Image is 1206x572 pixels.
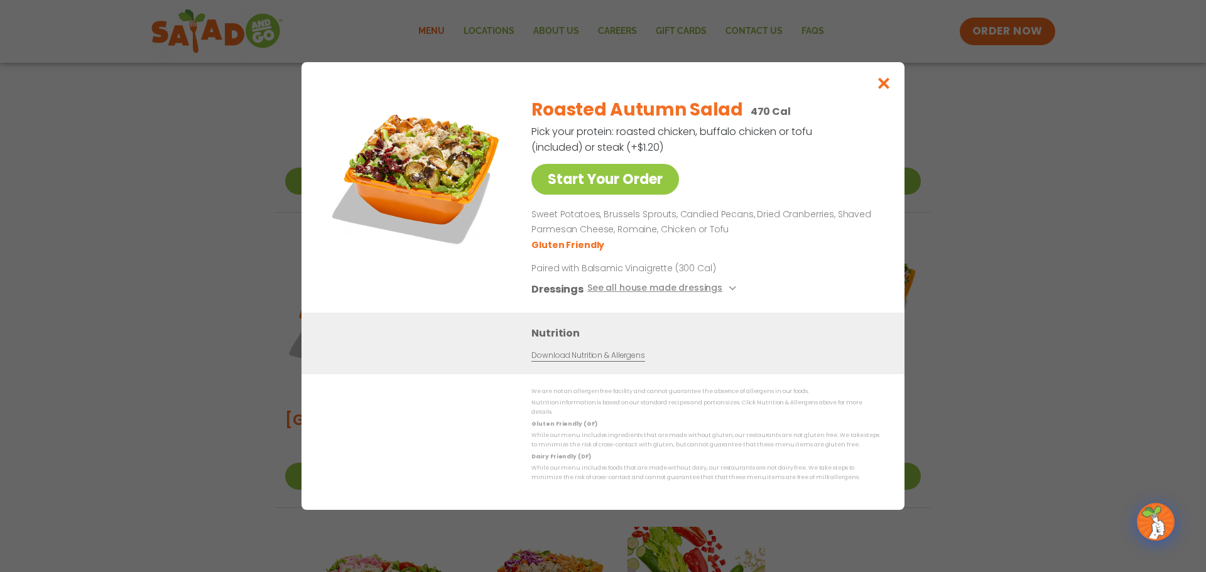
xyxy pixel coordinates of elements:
[531,262,764,275] p: Paired with Balsamic Vinaigrette (300 Cal)
[531,124,814,155] p: Pick your protein: roasted chicken, buffalo chicken or tofu (included) or steak (+$1.20)
[751,104,791,119] p: 470 Cal
[587,281,740,297] button: See all house made dressings
[531,453,590,460] strong: Dairy Friendly (DF)
[531,387,879,396] p: We are not an allergen free facility and cannot guarantee the absence of allergens in our foods.
[531,239,606,252] li: Gluten Friendly
[330,87,506,263] img: Featured product photo for Roasted Autumn Salad
[531,164,679,195] a: Start Your Order
[531,420,597,428] strong: Gluten Friendly (GF)
[531,350,644,362] a: Download Nutrition & Allergens
[531,325,886,341] h3: Nutrition
[864,62,905,104] button: Close modal
[531,207,874,237] p: Sweet Potatoes, Brussels Sprouts, Candied Pecans, Dried Cranberries, Shaved Parmesan Cheese, Roma...
[531,281,584,297] h3: Dressings
[531,398,879,418] p: Nutrition information is based on our standard recipes and portion sizes. Click Nutrition & Aller...
[531,463,879,483] p: While our menu includes foods that are made without dairy, our restaurants are not dairy free. We...
[1138,504,1173,539] img: wpChatIcon
[531,431,879,450] p: While our menu includes ingredients that are made without gluten, our restaurants are not gluten ...
[531,97,742,123] h2: Roasted Autumn Salad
